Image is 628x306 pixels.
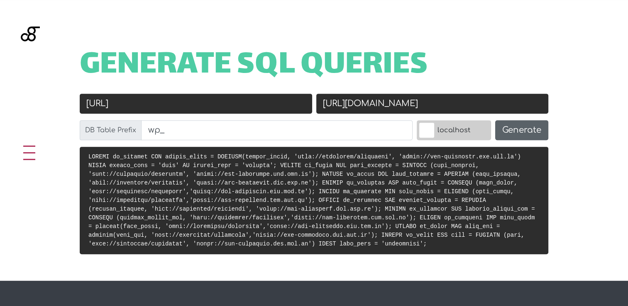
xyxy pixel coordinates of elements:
label: localhost [417,120,491,140]
input: wp_ [141,120,413,140]
img: Blackgate [21,27,40,89]
input: Old URL [80,94,312,114]
span: Generate SQL Queries [80,53,428,79]
code: LOREMI do_sitamet CON adipis_elits = DOEIUSM(tempor_incid, 'utla://etdolorem/aliquaeni', 'admin:/... [88,153,535,247]
label: DB Table Prefix [80,120,142,140]
button: Generate [495,120,548,140]
input: New URL [316,94,549,114]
